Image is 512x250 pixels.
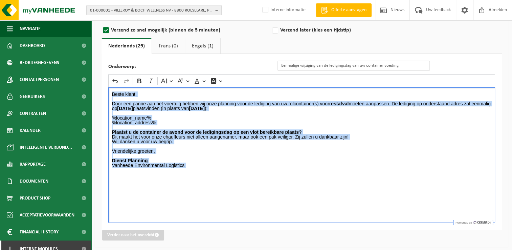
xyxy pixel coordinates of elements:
[117,106,133,111] strong: [DATE]
[271,25,440,35] label: Verzend later (kies een tijdstip)
[20,37,45,54] span: Dashboard
[261,5,306,15] label: Interne informatie
[20,173,48,190] span: Documenten
[20,224,59,241] span: Financial History
[112,139,492,144] p: Wij danken u voor uw begrip.
[112,92,492,97] p: Beste klant,
[20,139,72,156] span: Intelligente verbond...
[20,71,59,88] span: Contactpersonen
[112,130,492,139] p: Dit maakt het voor onze chauffeurs niet alleen aangenamer, maar ook een pak veiliger. Zij zullen ...
[20,207,74,224] span: Acceptatievoorwaarden
[108,87,495,223] div: Rich Text Editor. Editing area: main. Press Alt+0 for help.
[20,20,41,37] span: Navigatie
[108,64,277,71] label: Onderwerp:
[189,106,204,111] strong: [DATE]
[330,7,368,14] span: Offerte aanvragen
[86,5,222,15] button: 01-000001 - VILLEROY & BOCH WELLNESS NV - 8800 ROESELARE, POPULIERSTRAAT 1
[112,129,302,135] strong: Plaatst u de container de avond voor de ledigingsdag op een vlot bereikbare plaats?
[20,54,59,71] span: Bedrijfsgegevens
[152,38,185,54] a: Frans (0)
[277,61,430,71] input: Geef hier het onderwerp van de e-mail in.
[20,156,46,173] span: Rapportage
[20,105,46,122] span: Contracten
[20,190,50,207] span: Product Shop
[102,25,271,35] label: Verzend zo snel mogelijk (binnen de 5 minuten)
[102,230,164,241] button: Verder naar het overzicht
[109,75,495,87] div: Editor toolbar
[185,38,220,54] a: Engels (1)
[20,88,45,105] span: Gebruikers
[112,158,148,163] strong: Dienst Planning
[102,38,152,54] a: Nederlands (29)
[316,3,372,17] a: Offerte aanvragen
[112,158,492,172] p: Vanheede Environmental Logistics
[112,149,492,153] p: Vriendelijke groeten,
[112,97,492,111] p: Door een panne aan het voertuig hebben wij onze planning voor de lediging van uw rolcontainer(s) ...
[20,122,41,139] span: Kalender
[112,116,492,125] p: %location_name% %location_address%
[455,221,472,224] span: Powered by
[90,5,213,16] span: 01-000001 - VILLEROY & BOCH WELLNESS NV - 8800 ROESELARE, POPULIERSTRAAT 1
[329,101,349,106] strong: restafval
